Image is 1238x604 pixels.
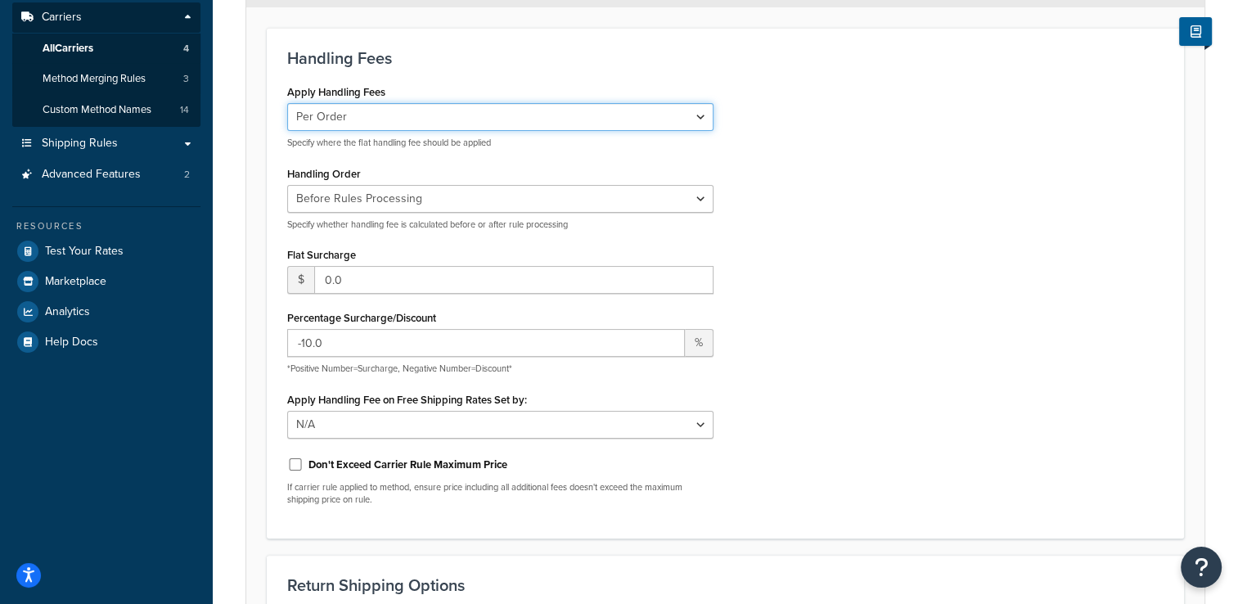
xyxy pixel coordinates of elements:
[12,327,200,357] a: Help Docs
[183,42,189,56] span: 4
[12,95,200,125] a: Custom Method Names14
[287,137,714,149] p: Specify where the flat handling fee should be applied
[287,394,527,406] label: Apply Handling Fee on Free Shipping Rates Set by:
[45,336,98,349] span: Help Docs
[45,275,106,289] span: Marketplace
[42,168,141,182] span: Advanced Features
[12,237,200,266] a: Test Your Rates
[12,267,200,296] a: Marketplace
[12,2,200,127] li: Carriers
[287,312,436,324] label: Percentage Surcharge/Discount
[43,42,93,56] span: All Carriers
[12,34,200,64] a: AllCarriers4
[287,249,356,261] label: Flat Surcharge
[12,64,200,94] li: Method Merging Rules
[1181,547,1222,588] button: Open Resource Center
[12,219,200,233] div: Resources
[180,103,189,117] span: 14
[45,305,90,319] span: Analytics
[287,86,385,98] label: Apply Handling Fees
[42,137,118,151] span: Shipping Rules
[287,219,714,231] p: Specify whether handling fee is calculated before or after rule processing
[12,95,200,125] li: Custom Method Names
[12,160,200,190] li: Advanced Features
[1179,17,1212,46] button: Show Help Docs
[12,64,200,94] a: Method Merging Rules3
[287,49,1164,67] h3: Handling Fees
[43,103,151,117] span: Custom Method Names
[12,297,200,327] a: Analytics
[287,576,1164,594] h3: Return Shipping Options
[43,72,146,86] span: Method Merging Rules
[12,160,200,190] a: Advanced Features2
[287,168,361,180] label: Handling Order
[12,2,200,33] a: Carriers
[183,72,189,86] span: 3
[184,168,190,182] span: 2
[12,128,200,159] a: Shipping Rules
[45,245,124,259] span: Test Your Rates
[685,329,714,357] span: %
[308,458,507,472] label: Don't Exceed Carrier Rule Maximum Price
[287,363,714,375] p: *Positive Number=Surcharge, Negative Number=Discount*
[287,481,714,507] p: If carrier rule applied to method, ensure price including all additional fees doesn't exceed the ...
[287,266,314,294] span: $
[42,11,82,25] span: Carriers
